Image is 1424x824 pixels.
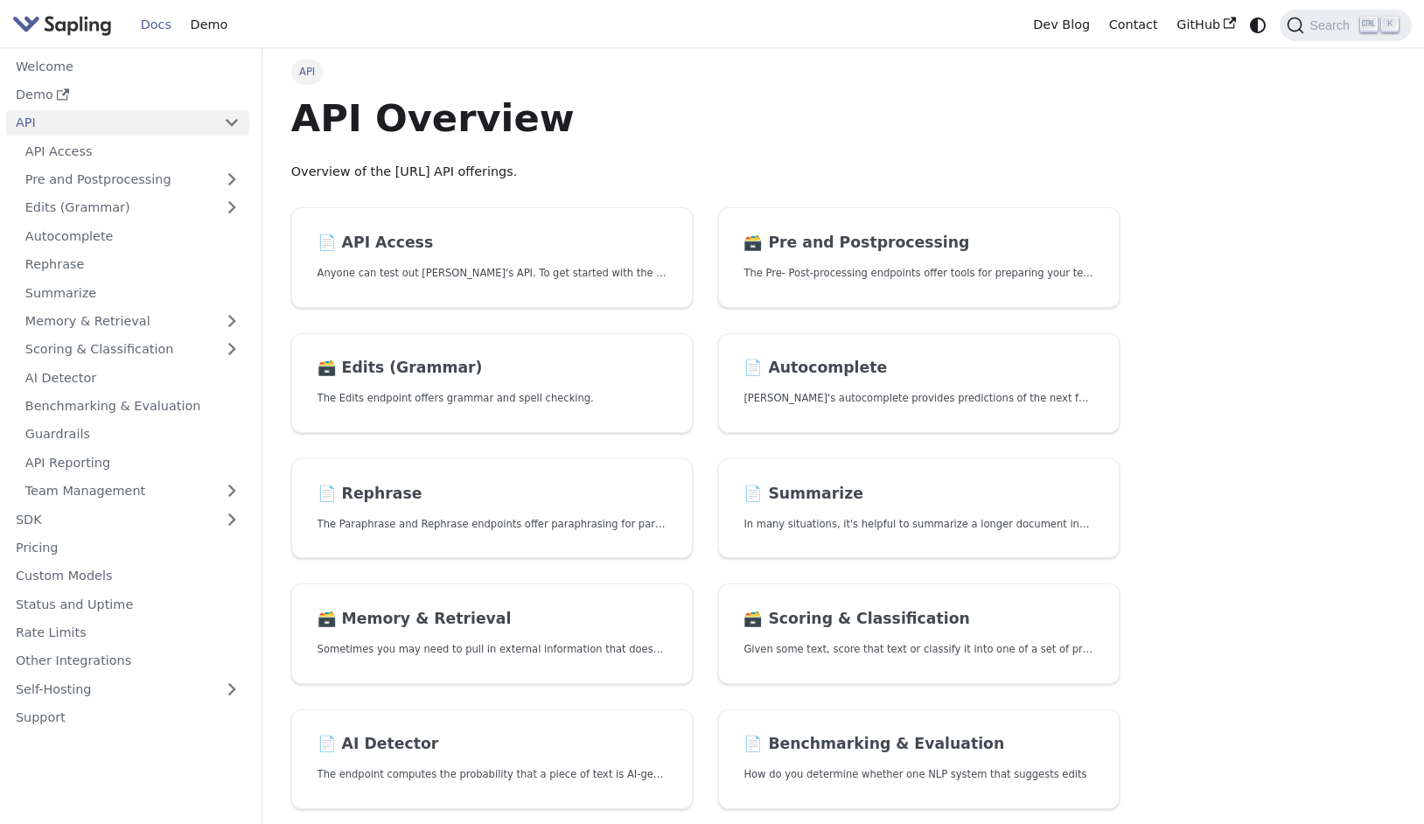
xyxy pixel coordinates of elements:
[16,280,249,305] a: Summarize
[318,390,667,407] p: The Edits endpoint offers grammar and spell checking.
[291,59,324,84] span: API
[16,478,249,504] a: Team Management
[718,583,1120,684] a: 🗃️ Scoring & ClassificationGiven some text, score that text or classify it into one of a set of p...
[214,110,249,136] button: Collapse sidebar category 'API'
[743,516,1092,533] p: In many situations, it's helpful to summarize a longer document into a shorter, more easily diges...
[318,766,667,783] p: The endpoint computes the probability that a piece of text is AI-generated,
[16,309,249,334] a: Memory & Retrieval
[318,265,667,282] p: Anyone can test out Sapling's API. To get started with the API, simply:
[291,207,693,308] a: 📄️ API AccessAnyone can test out [PERSON_NAME]'s API. To get started with the API, simply:
[16,195,249,220] a: Edits (Grammar)
[291,94,1120,142] h1: API Overview
[6,591,249,617] a: Status and Uptime
[718,333,1120,434] a: 📄️ Autocomplete[PERSON_NAME]'s autocomplete provides predictions of the next few characters or words
[6,110,214,136] a: API
[718,458,1120,559] a: 📄️ SummarizeIn many situations, it's helpful to summarize a longer document into a shorter, more ...
[16,365,249,390] a: AI Detector
[318,610,667,629] h2: Memory & Retrieval
[318,359,667,378] h2: Edits (Grammar)
[1280,10,1411,41] button: Search (Ctrl+K)
[6,506,214,532] a: SDK
[318,516,667,533] p: The Paraphrase and Rephrase endpoints offer paraphrasing for particular styles.
[718,709,1120,810] a: 📄️ Benchmarking & EvaluationHow do you determine whether one NLP system that suggests edits
[214,506,249,532] button: Expand sidebar category 'SDK'
[743,234,1092,253] h2: Pre and Postprocessing
[16,252,249,277] a: Rephrase
[6,535,249,561] a: Pricing
[16,167,249,192] a: Pre and Postprocessing
[6,563,249,589] a: Custom Models
[318,641,667,658] p: Sometimes you may need to pull in external information that doesn't fit in the context size of an...
[6,676,249,702] a: Self-Hosting
[291,709,693,810] a: 📄️ AI DetectorThe endpoint computes the probability that a piece of text is AI-generated,
[6,82,249,108] a: Demo
[1099,11,1168,38] a: Contact
[12,12,112,38] img: Sapling.ai
[1304,18,1360,32] span: Search
[6,53,249,79] a: Welcome
[743,766,1092,783] p: How do you determine whether one NLP system that suggests edits
[16,223,249,248] a: Autocomplete
[16,337,249,362] a: Scoring & Classification
[16,394,249,419] a: Benchmarking & Evaluation
[291,458,693,559] a: 📄️ RephraseThe Paraphrase and Rephrase endpoints offer paraphrasing for particular styles.
[1167,11,1245,38] a: GitHub
[318,735,667,754] h2: AI Detector
[16,138,249,164] a: API Access
[16,422,249,447] a: Guardrails
[291,333,693,434] a: 🗃️ Edits (Grammar)The Edits endpoint offers grammar and spell checking.
[1381,17,1399,32] kbd: K
[291,162,1120,183] p: Overview of the [URL] API offerings.
[12,12,118,38] a: Sapling.ai
[743,390,1092,407] p: Sapling's autocomplete provides predictions of the next few characters or words
[743,610,1092,629] h2: Scoring & Classification
[1023,11,1099,38] a: Dev Blog
[743,735,1092,754] h2: Benchmarking & Evaluation
[743,485,1092,504] h2: Summarize
[318,485,667,504] h2: Rephrase
[16,450,249,475] a: API Reporting
[743,359,1092,378] h2: Autocomplete
[1246,12,1271,38] button: Switch between dark and light mode (currently system mode)
[181,11,237,38] a: Demo
[743,641,1092,658] p: Given some text, score that text or classify it into one of a set of pre-specified categories.
[291,59,1120,84] nav: Breadcrumbs
[743,265,1092,282] p: The Pre- Post-processing endpoints offer tools for preparing your text data for ingestation as we...
[718,207,1120,308] a: 🗃️ Pre and PostprocessingThe Pre- Post-processing endpoints offer tools for preparing your text d...
[6,648,249,674] a: Other Integrations
[318,234,667,253] h2: API Access
[291,583,693,684] a: 🗃️ Memory & RetrievalSometimes you may need to pull in external information that doesn't fit in t...
[6,705,249,730] a: Support
[131,11,181,38] a: Docs
[6,620,249,646] a: Rate Limits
